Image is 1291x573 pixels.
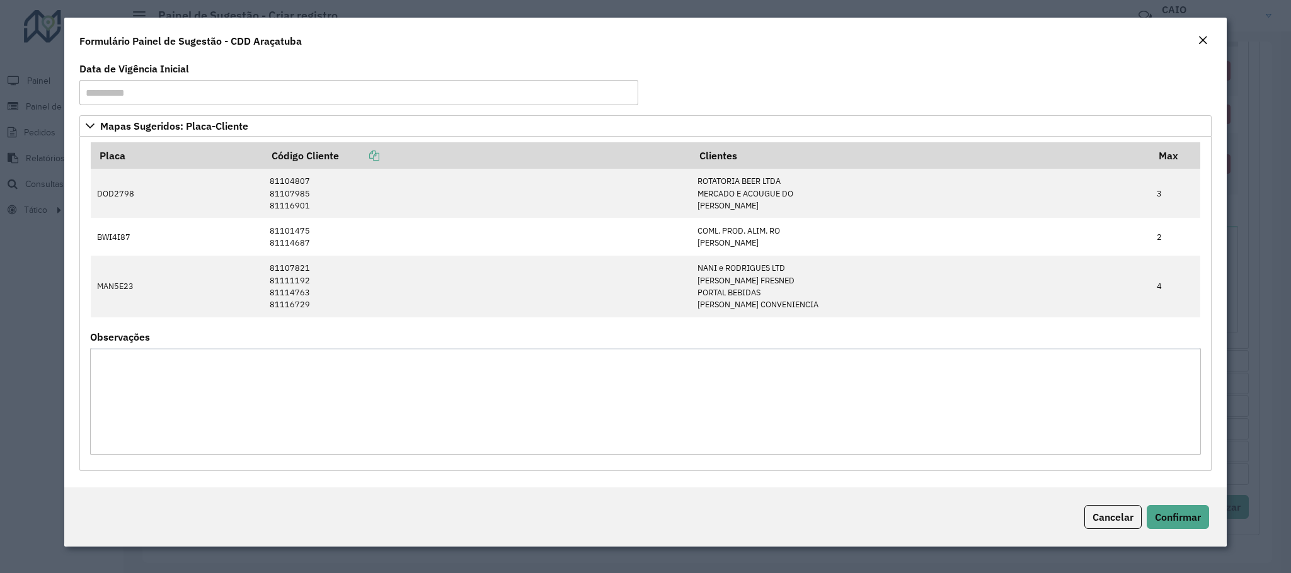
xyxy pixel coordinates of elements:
[1150,256,1200,317] td: 4
[263,169,691,218] td: 81104807 81107985 81116901
[91,218,263,255] td: BWI4I87
[691,142,1150,169] th: Clientes
[91,142,263,169] th: Placa
[90,329,150,344] label: Observações
[1194,33,1212,49] button: Close
[91,169,263,218] td: DOD2798
[1147,505,1209,529] button: Confirmar
[91,256,263,317] td: MAN5E23
[100,121,248,131] span: Mapas Sugeridos: Placa-Cliente
[79,115,1211,137] a: Mapas Sugeridos: Placa-Cliente
[1150,142,1200,169] th: Max
[691,169,1150,218] td: ROTATORIA BEER LTDA MERCADO E ACOUGUE DO [PERSON_NAME]
[1150,218,1200,255] td: 2
[691,256,1150,317] td: NANI e RODRIGUES LTD [PERSON_NAME] FRESNED PORTAL BEBIDAS [PERSON_NAME] CONVENIENCIA
[339,149,379,162] a: Copiar
[79,61,189,76] label: Data de Vigência Inicial
[263,142,691,169] th: Código Cliente
[263,256,691,317] td: 81107821 81111192 81114763 81116729
[263,218,691,255] td: 81101475 81114687
[1150,169,1200,218] td: 3
[1198,35,1208,45] em: Fechar
[1093,511,1133,523] span: Cancelar
[691,218,1150,255] td: COML. PROD. ALIM. RO [PERSON_NAME]
[79,137,1211,471] div: Mapas Sugeridos: Placa-Cliente
[1084,505,1142,529] button: Cancelar
[1155,511,1201,523] span: Confirmar
[79,33,302,48] h4: Formulário Painel de Sugestão - CDD Araçatuba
